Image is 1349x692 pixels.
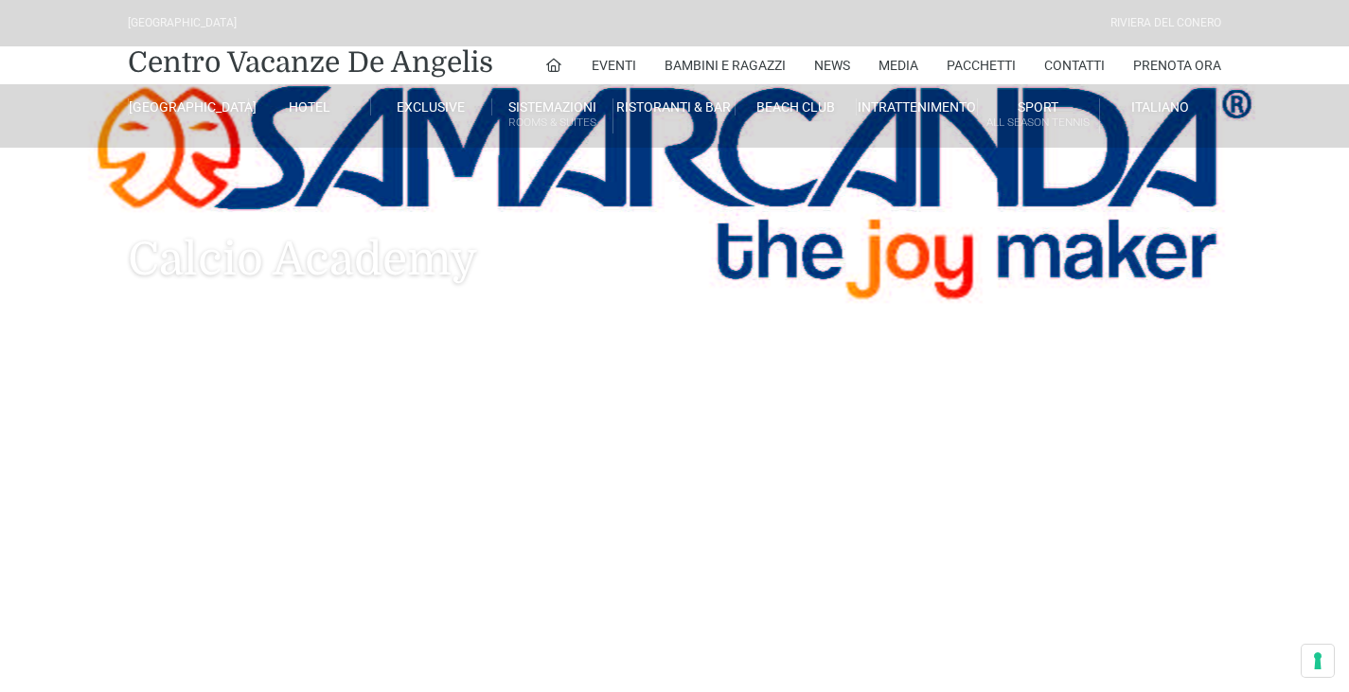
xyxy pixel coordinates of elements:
[1131,99,1189,115] span: Italiano
[947,46,1016,84] a: Pacchetti
[978,98,1099,133] a: SportAll Season Tennis
[736,98,857,115] a: Beach Club
[128,14,237,32] div: [GEOGRAPHIC_DATA]
[814,46,850,84] a: News
[879,46,918,84] a: Media
[1133,46,1221,84] a: Prenota Ora
[492,114,612,132] small: Rooms & Suites
[249,98,370,115] a: Hotel
[492,98,613,133] a: SistemazioniRooms & Suites
[592,46,636,84] a: Eventi
[1100,98,1221,115] a: Italiano
[857,98,978,115] a: Intrattenimento
[1044,46,1105,84] a: Contatti
[665,46,786,84] a: Bambini e Ragazzi
[128,148,1221,314] h1: Calcio Academy
[371,98,492,115] a: Exclusive
[978,114,1098,132] small: All Season Tennis
[613,98,735,115] a: Ristoranti & Bar
[1302,645,1334,677] button: Le tue preferenze relative al consenso per le tecnologie di tracciamento
[1110,14,1221,32] div: Riviera Del Conero
[128,98,249,115] a: [GEOGRAPHIC_DATA]
[128,44,493,81] a: Centro Vacanze De Angelis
